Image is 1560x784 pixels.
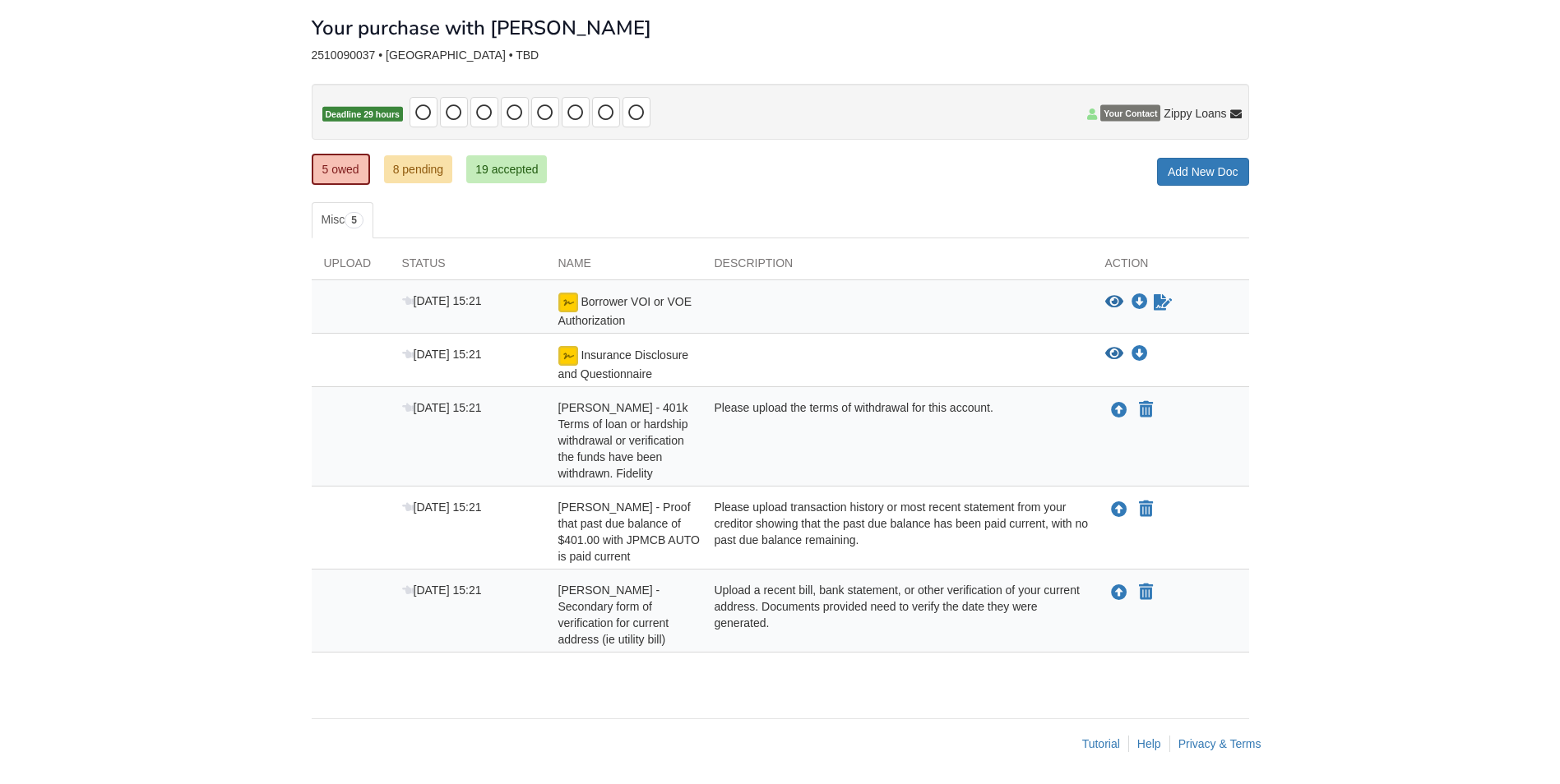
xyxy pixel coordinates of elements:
[1132,348,1148,361] a: Download Insurance Disclosure and Questionnaire
[1137,737,1161,750] a: Help
[1082,737,1120,750] a: Tutorial
[322,107,403,122] span: Deadline 29 hours
[312,48,1249,62] div: 2510090037 • [GEOGRAPHIC_DATA] • TBD
[312,255,390,279] div: Upload
[390,255,546,279] div: Status
[558,583,669,646] span: [PERSON_NAME] - Secondary form of verification for current address (ie utility bill)
[1109,499,1129,520] button: Upload Robert Hannigan - Proof that past due balance of $401.00 with JPMCB AUTO is paid current
[558,295,692,327] span: Borrower VOI or VOE Authorization
[402,500,482,514] span: [DATE] 15:21
[402,401,482,414] span: [DATE] 15:21
[1137,500,1155,519] button: Declare Robert Hannigan - Proof that past due balance of $401.00 with JPMCB AUTO is paid current ...
[546,255,702,279] div: Name
[1109,582,1129,603] button: Upload Robert Hannigan - Secondary form of verification for current address (ie utility bill)
[702,499,1093,565] div: Please upload transaction history or most recent statement from your creditor showing that the pa...
[558,348,689,380] span: Insurance Disclosure and Questionnaire
[312,202,373,238] a: Misc
[702,399,1093,482] div: Please upload the terms of withdrawal for this account.
[702,582,1093,648] div: Upload a recent bill, bank statement, or other verification of your current address. Documents pr...
[466,155,547,183] a: 19 accepted
[345,212,363,228] span: 5
[312,154,370,185] a: 5 owed
[558,346,578,366] img: esign
[1152,293,1173,312] a: Waiting for your co-borrower to e-sign
[1137,400,1155,420] button: Declare Robert Hannigan - 401k Terms of loan or hardship withdrawal or verification the funds hav...
[1105,346,1123,362] button: View Insurance Disclosure and Questionnaire
[1105,294,1123,311] button: View Borrower VOI or VOE Authorization
[558,293,578,312] img: esign
[384,155,453,183] a: 8 pending
[558,500,700,563] span: [PERSON_NAME] - Proof that past due balance of $401.00 with JPMCB AUTO is paid current
[1093,255,1249,279] div: Action
[1164,105,1226,122] span: Zippy Loans
[402,583,482,597] span: [DATE] 15:21
[702,255,1093,279] div: Description
[1109,399,1129,421] button: Upload Robert Hannigan - 401k Terms of loan or hardship withdrawal or verification the funds have...
[1132,296,1148,309] a: Download Borrower VOI or VOE Authorization
[402,348,482,361] span: [DATE] 15:21
[1178,737,1261,750] a: Privacy & Terms
[558,401,688,480] span: [PERSON_NAME] - 401k Terms of loan or hardship withdrawal or verification the funds have been wit...
[312,17,651,39] h1: Your purchase with [PERSON_NAME]
[1137,583,1155,602] button: Declare Robert Hannigan - Secondary form of verification for current address (ie utility bill) no...
[402,294,482,307] span: [DATE] 15:21
[1100,105,1160,122] span: Your Contact
[1157,158,1249,186] a: Add New Doc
